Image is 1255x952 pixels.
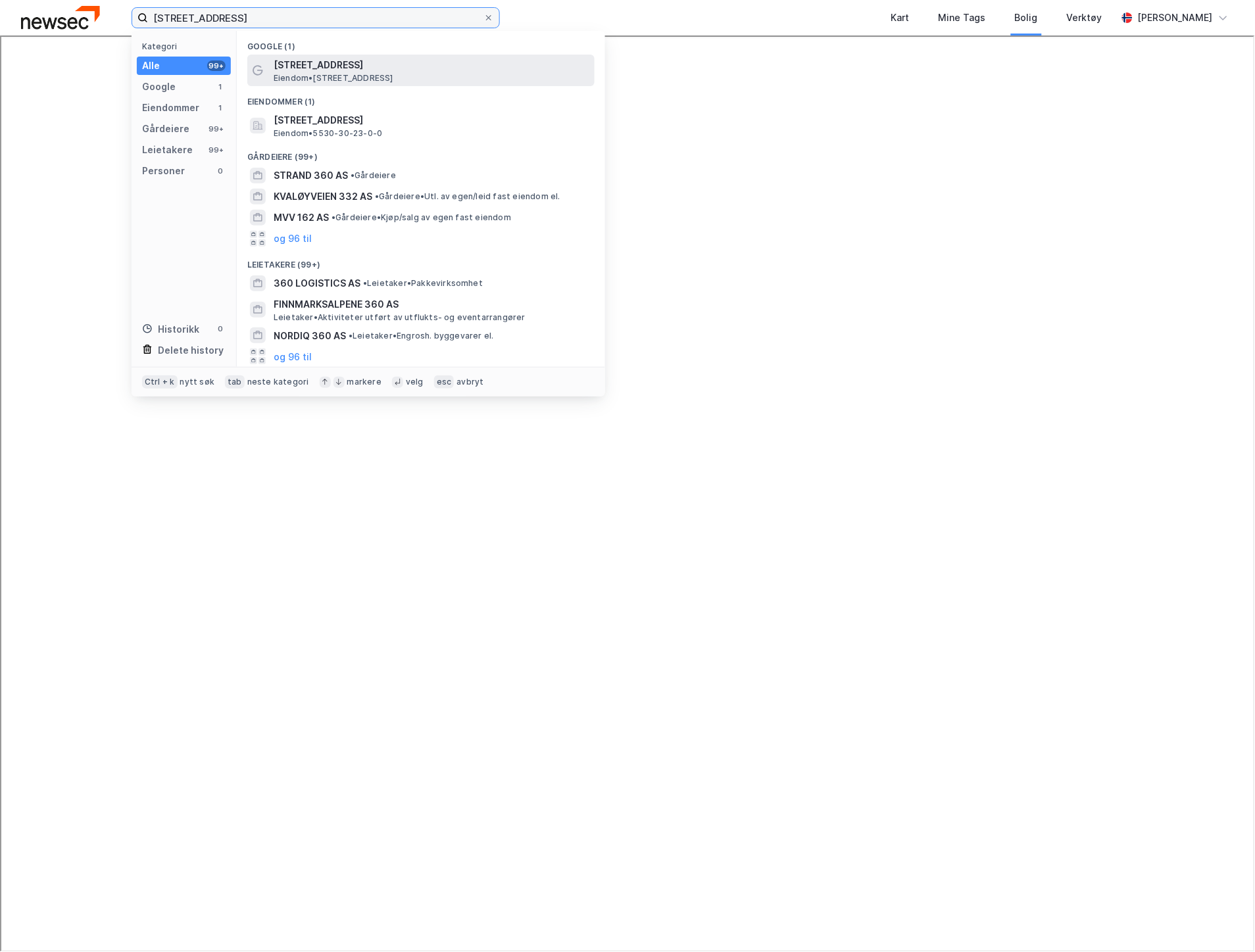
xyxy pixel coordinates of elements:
span: 360 LOGISTICS AS [274,275,360,291]
div: Leietakere [142,142,193,158]
div: Ctrl + k [142,375,178,389]
div: 99+ [207,60,226,71]
span: Gårdeiere • Kjøp/salg av egen fast eiendom [332,212,511,223]
span: STRAND 360 AS [274,168,348,183]
span: NORDIQ 360 AS [274,328,346,344]
span: [STREET_ADDRESS] [274,57,589,73]
span: FINNMARKSALPENE 360 AS [274,297,589,312]
div: Kart [891,10,910,26]
span: • [351,170,355,180]
button: og 96 til [274,231,312,247]
div: 99+ [207,124,226,134]
div: Leietakere (99+) [237,249,605,273]
div: Google [142,79,176,95]
div: esc [434,375,455,389]
div: 1 [215,82,226,92]
div: Alle [142,58,160,74]
span: [STREET_ADDRESS] [274,112,589,128]
div: 0 [215,323,226,334]
div: Verktøy [1067,10,1102,26]
div: markere [347,377,381,387]
span: Eiendom • [STREET_ADDRESS] [274,73,393,83]
span: • [332,212,335,222]
span: • [363,278,367,288]
div: Kategori [142,41,231,51]
div: Gårdeiere (99+) [237,141,605,165]
div: velg [406,377,424,387]
div: 1 [215,103,226,113]
span: • [349,331,353,341]
input: Søk på adresse, matrikkel, gårdeiere, leietakere eller personer [148,8,483,28]
div: Personer [142,163,185,179]
span: MVV 162 AS [274,210,329,226]
div: nytt søk [180,377,215,387]
div: neste kategori [247,377,309,387]
div: [PERSON_NAME] [1138,10,1213,26]
span: Gårdeiere • Utl. av egen/leid fast eiendom el. [375,191,560,202]
div: Delete history [158,343,224,358]
span: • [375,191,379,201]
span: Leietaker • Engrosh. byggevarer el. [349,331,494,341]
div: Kontrollprogram for chat [1189,889,1255,952]
span: KVALØYVEIEN 332 AS [274,189,372,204]
iframe: Chat Widget [1189,889,1255,952]
div: tab [225,375,245,389]
div: Gårdeiere [142,121,189,137]
span: Leietaker • Pakkevirksomhet [363,278,483,289]
div: Historikk [142,321,199,337]
div: 99+ [207,145,226,155]
span: Eiendom • 5530-30-23-0-0 [274,128,382,139]
div: Bolig [1015,10,1038,26]
div: Google (1) [237,31,605,55]
div: Mine Tags [939,10,986,26]
img: newsec-logo.f6e21ccffca1b3a03d2d.png [21,6,100,29]
div: Eiendommer (1) [237,86,605,110]
div: avbryt [456,377,483,387]
div: 0 [215,166,226,176]
span: Leietaker • Aktiviteter utført av utflukts- og eventarrangører [274,312,526,323]
div: Eiendommer [142,100,199,116]
button: og 96 til [274,348,312,364]
span: Gårdeiere [351,170,396,181]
